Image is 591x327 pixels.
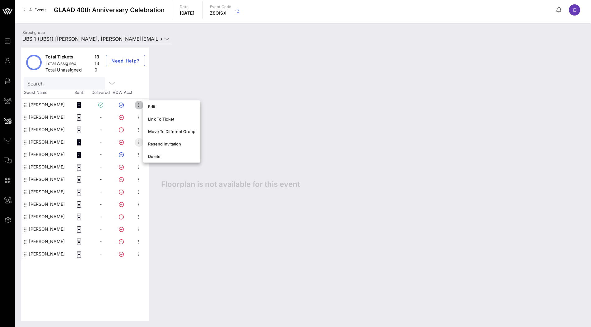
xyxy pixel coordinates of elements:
div: J Mills Pierre [29,136,65,148]
div: Robert Damante [29,173,65,186]
span: Guest Name [21,90,68,96]
div: Delete [148,154,195,159]
div: 13 [95,54,100,62]
span: - [100,189,102,194]
div: Zaya Wade [29,123,65,136]
div: Mariam Adams [29,148,65,161]
span: VOW Acct [111,90,133,96]
label: Select group [22,30,45,35]
span: - [100,127,102,132]
div: Bushra Choudhury [29,99,65,111]
div: Melissa Dincher [29,235,65,248]
div: Resend Invitation [148,141,195,146]
span: Sent [68,90,90,96]
div: Total Tickets [45,54,92,62]
div: Total Assigned [45,60,92,68]
span: - [100,139,102,145]
span: - [100,214,102,219]
div: Chantel Christopher [29,111,65,123]
p: Date [180,4,195,10]
div: Antonio Cotton [29,248,65,260]
span: - [100,114,102,120]
p: Z8OISX [210,10,231,16]
span: Need Help? [111,58,140,63]
p: [DATE] [180,10,195,16]
p: Event Code [210,4,231,10]
div: Karrisa Thacker [29,223,65,235]
div: Christine Abbott [29,210,65,223]
div: Move To Different Group [148,129,195,134]
span: - [100,201,102,207]
span: - [100,152,102,157]
span: GLAAD 40th Anniversary Celebration [54,5,165,15]
button: Need Help? [106,55,145,66]
div: 0 [95,67,100,75]
div: Edit [148,104,195,109]
span: - [100,177,102,182]
span: All Events [29,7,46,12]
div: Robert Panessiti [29,198,65,210]
span: - [100,239,102,244]
div: Total Unassigned [45,67,92,75]
div: 13 [95,60,100,68]
span: - [100,251,102,256]
span: - [100,226,102,232]
div: Link To Ticket [148,117,195,122]
span: - [100,164,102,169]
span: Delivered [90,90,111,96]
div: Rena Adams [29,161,65,173]
div: C [569,4,580,16]
div: Rajas Desai [29,186,65,198]
span: C [573,7,576,13]
a: All Events [20,5,50,15]
span: Floorplan is not available for this event [161,180,300,189]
